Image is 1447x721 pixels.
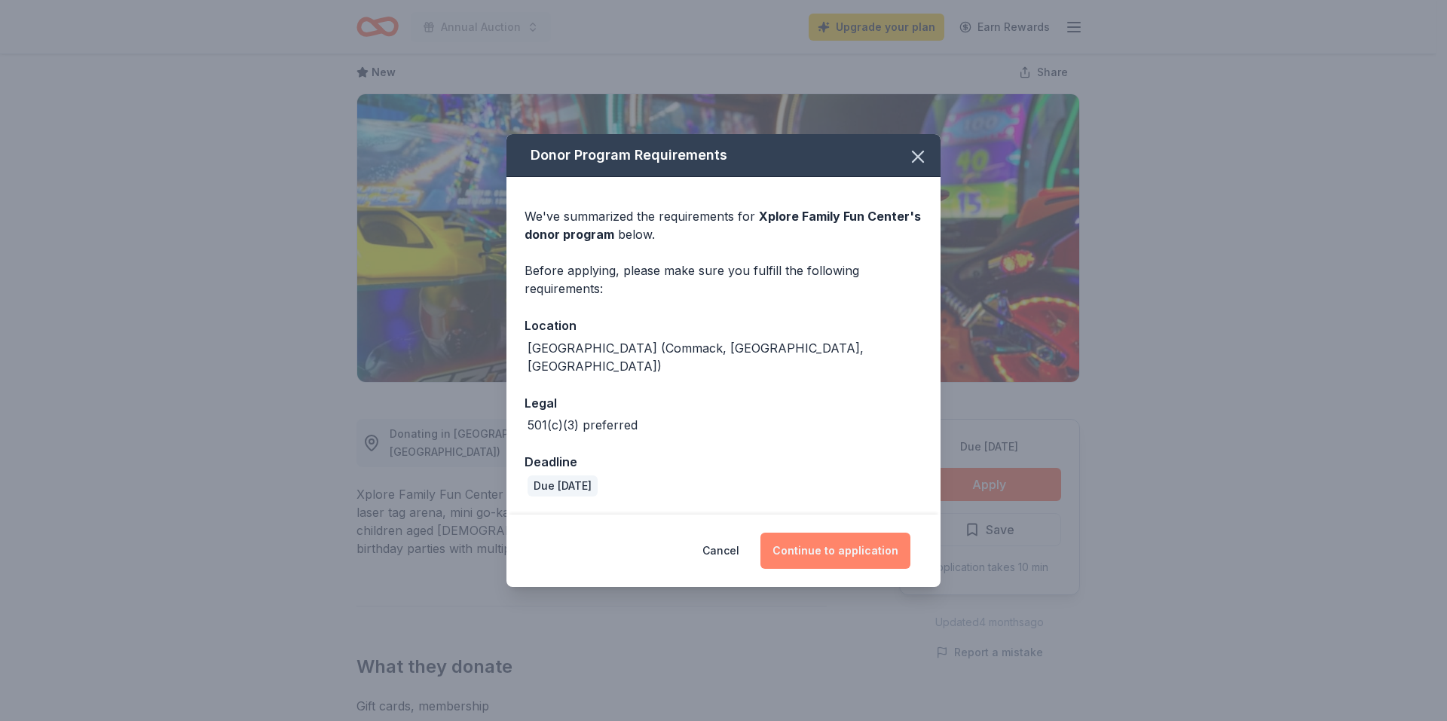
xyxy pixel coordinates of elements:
button: Continue to application [760,533,910,569]
div: Due [DATE] [528,475,598,496]
div: We've summarized the requirements for below. [525,207,922,243]
button: Cancel [702,533,739,569]
div: Donor Program Requirements [506,134,941,177]
div: Legal [525,393,922,413]
div: [GEOGRAPHIC_DATA] (Commack, [GEOGRAPHIC_DATA], [GEOGRAPHIC_DATA]) [528,339,922,375]
div: Location [525,316,922,335]
div: Deadline [525,452,922,472]
div: Before applying, please make sure you fulfill the following requirements: [525,261,922,298]
div: 501(c)(3) preferred [528,416,638,434]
